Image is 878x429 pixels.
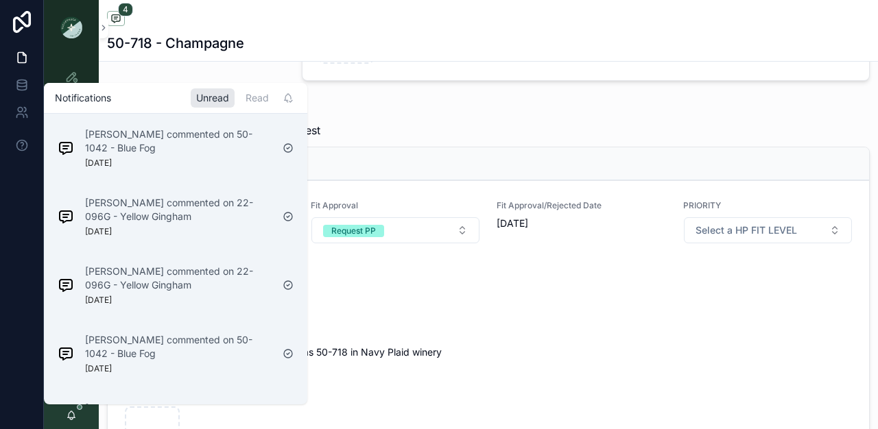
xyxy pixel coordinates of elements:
[85,363,112,374] p: [DATE]
[58,345,74,362] img: Notification icon
[85,226,112,237] p: [DATE]
[85,265,272,292] p: [PERSON_NAME] commented on 22-096G - Yellow Gingham
[497,200,667,211] span: Fit Approval/Rejected Date
[85,196,272,223] p: [PERSON_NAME] commented on 22-096G - Yellow Gingham
[60,16,82,38] img: App logo
[191,88,235,108] div: Unread
[684,217,853,243] button: Select Button
[85,158,112,169] p: [DATE]
[240,88,274,108] div: Read
[331,225,376,237] div: Request PP
[85,333,272,360] p: [PERSON_NAME] commented on 50-1042 - Blue Fog
[311,217,480,243] button: Select Button
[118,3,133,16] span: 4
[696,223,797,237] span: Select a HP FIT LEVEL
[311,200,481,211] span: Fit Approval
[124,389,853,400] span: Fit Photos
[130,277,847,373] span: 6/16 FIT STATUS: STYLE NUMBER: 50-718 NOTES: This should have same measurements as 50-718 in Navy...
[683,200,853,211] span: PRIORITY
[107,34,244,53] h1: 50-718 - Champagne
[55,91,111,105] h1: Notifications
[44,55,99,299] div: scrollable content
[124,255,853,266] span: Fit Notes
[85,127,272,155] p: [PERSON_NAME] commented on 50-1042 - Blue Fog
[107,11,125,28] button: 4
[58,208,74,225] img: Notification icon
[85,402,272,429] p: [PERSON_NAME] commented on 22-096G - Yellow Gingham
[85,295,112,306] p: [DATE]
[497,217,667,230] span: [DATE]
[58,140,74,156] img: Notification icon
[58,277,74,293] img: Notification icon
